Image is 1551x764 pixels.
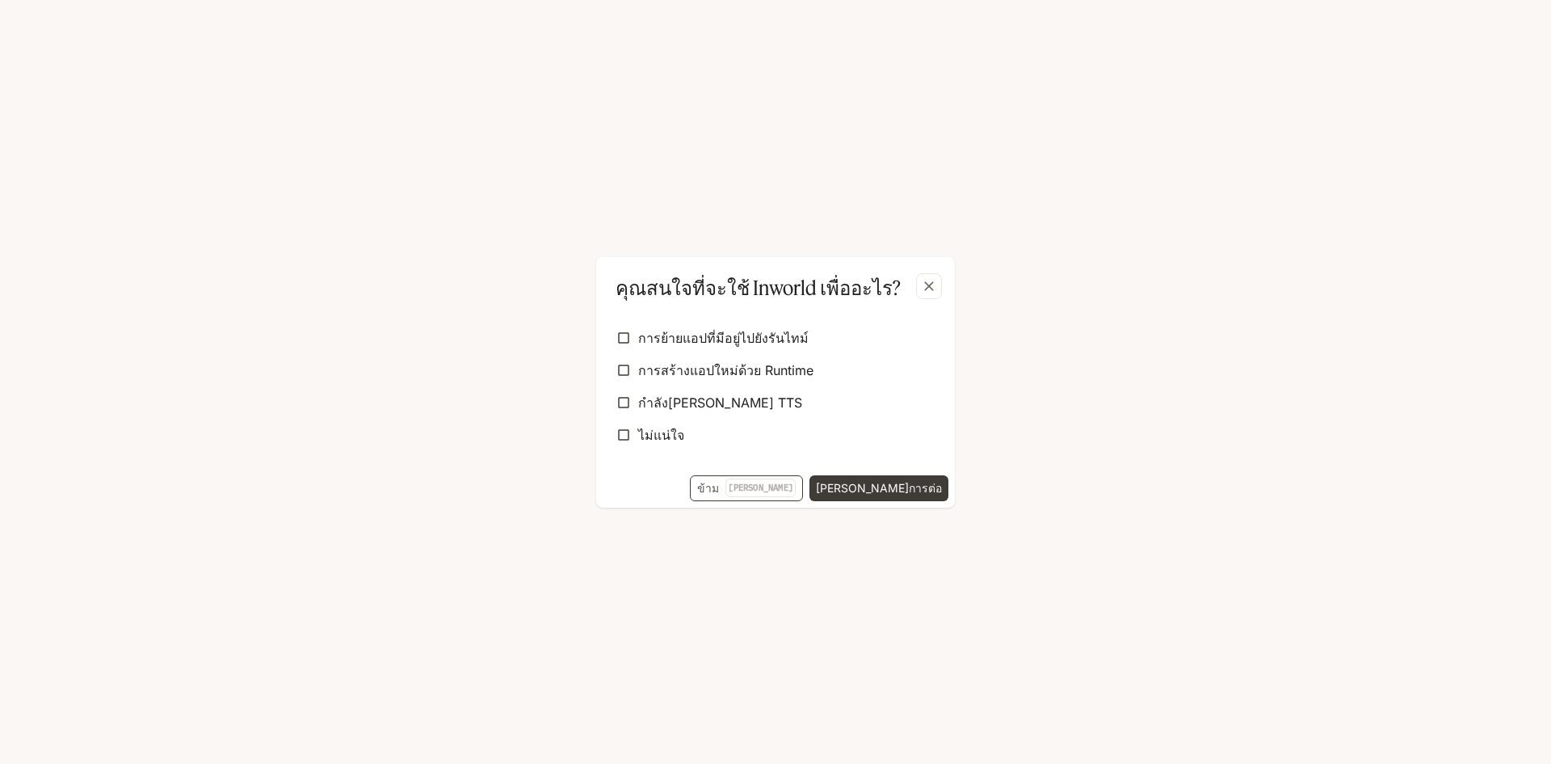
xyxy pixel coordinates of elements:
[616,276,901,300] font: คุณสนใจที่จะใช้ Inworld เพื่ออะไร?
[697,481,719,495] font: ข้าม
[809,475,948,501] button: [PERSON_NAME]การต่อ
[638,395,802,411] font: กำลัง[PERSON_NAME] TTS
[728,482,793,493] font: [PERSON_NAME]
[816,481,942,495] font: [PERSON_NAME]การต่อ
[638,330,809,346] font: การย้ายแอปที่มีอยู่ไปยังรันไทม์
[638,427,684,443] font: ไม่แน่ใจ
[638,362,813,378] font: การสร้างแอปใหม่ด้วย Runtime
[690,475,803,501] button: ข้าม[PERSON_NAME]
